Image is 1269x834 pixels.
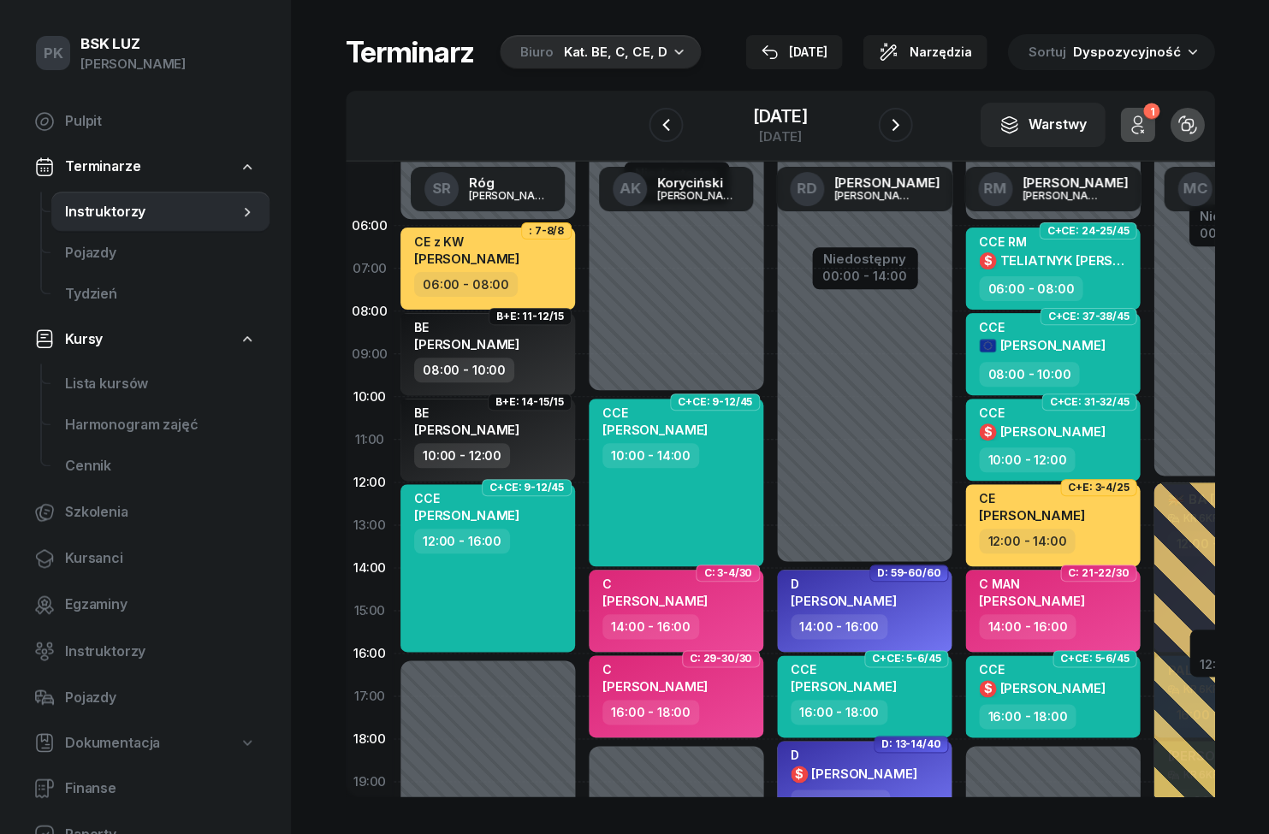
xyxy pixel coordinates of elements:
[602,678,708,695] span: [PERSON_NAME]
[872,657,940,660] span: C+CE: 5-6/45
[795,768,804,780] span: $
[65,110,256,133] span: Pulpit
[346,504,394,547] div: 13:00
[979,529,1075,553] div: 12:00 - 14:00
[602,443,699,468] div: 10:00 - 14:00
[65,547,256,570] span: Kursanci
[65,640,256,662] span: Instruktorzy
[529,229,564,233] span: : 7-8/8
[881,742,940,746] span: D: 13-14/40
[811,766,916,782] span: [PERSON_NAME]
[51,233,270,274] a: Pojazdy
[1023,176,1128,189] div: [PERSON_NAME]
[983,255,992,267] span: $
[21,147,270,186] a: Terminarze
[979,276,1082,301] div: 06:00 - 08:00
[51,192,270,233] a: Instruktorzy
[983,181,1006,196] span: RM
[1060,657,1129,660] span: C+CE: 5-6/45
[834,190,916,201] div: [PERSON_NAME]
[791,700,887,725] div: 16:00 - 18:00
[791,614,887,639] div: 14:00 - 16:00
[346,290,394,333] div: 08:00
[346,204,394,247] div: 06:00
[65,283,256,305] span: Tydzień
[21,630,270,671] a: Instruktorzy
[21,492,270,533] a: Szkolenia
[65,373,256,395] span: Lista kursów
[1068,486,1129,489] span: C+E: 3-4/25
[822,249,907,287] button: Niedostępny00:00 - 14:00
[979,234,1130,249] div: CCE RM
[346,376,394,418] div: 10:00
[791,748,916,762] div: D
[414,422,519,438] span: [PERSON_NAME]
[65,455,256,477] span: Cennik
[495,35,701,69] button: BiuroKat. BE, C, CE, D
[983,683,992,695] span: $
[979,577,1084,591] div: C MAN
[1007,34,1214,70] button: Sortuj Dyspozycyjność
[346,675,394,718] div: 17:00
[51,364,270,405] a: Lista kursów
[1120,108,1154,142] button: 1
[979,614,1076,639] div: 14:00 - 16:00
[414,251,519,267] span: [PERSON_NAME]
[21,677,270,718] a: Pojazdy
[495,400,564,404] span: B+E: 14-15/15
[414,358,514,382] div: 08:00 - 10:00
[797,181,816,196] span: RD
[822,252,907,265] div: Niedostępny
[346,37,474,68] h1: Terminarz
[999,423,1105,440] span: [PERSON_NAME]
[791,790,890,814] div: 18:00 - 20:00
[999,252,1180,269] span: TELIATNYK [PERSON_NAME]
[791,577,896,591] div: D
[65,686,256,708] span: Pojazdy
[414,405,519,420] div: BE
[602,700,699,725] div: 16:00 - 18:00
[414,529,510,553] div: 12:00 - 16:00
[65,594,256,616] span: Egzaminy
[346,461,394,504] div: 12:00
[752,130,807,143] div: [DATE]
[65,501,256,523] span: Szkolenia
[80,37,186,51] div: BSK LUZ
[346,632,394,675] div: 16:00
[834,176,940,189] div: [PERSON_NAME]
[776,167,953,211] a: RD[PERSON_NAME][PERSON_NAME]
[564,42,667,62] div: Kat. BE, C, CE, D
[346,718,394,760] div: 18:00
[602,405,708,420] div: CCE
[599,167,753,211] a: AKKoryciński[PERSON_NAME]
[414,443,510,468] div: 10:00 - 12:00
[411,167,565,211] a: SRRóg[PERSON_NAME]
[1023,190,1105,201] div: [PERSON_NAME]
[657,176,739,189] div: Koryciński
[65,777,256,799] span: Finanse
[979,362,1079,387] div: 08:00 - 10:00
[620,181,641,196] span: AK
[65,201,239,223] span: Instruktorzy
[1049,400,1129,404] span: C+CE: 31-32/45
[414,336,519,352] span: [PERSON_NAME]
[489,486,564,489] span: C+CE: 9-12/45
[21,584,270,625] a: Egzaminy
[979,593,1084,609] span: [PERSON_NAME]
[752,108,807,125] div: [DATE]
[761,42,827,62] div: [DATE]
[602,593,708,609] span: [PERSON_NAME]
[745,35,842,69] button: [DATE]
[51,446,270,487] a: Cennik
[602,614,699,639] div: 14:00 - 16:00
[863,35,987,69] button: Narzędzia
[822,265,907,283] div: 00:00 - 14:00
[983,426,992,438] span: $
[791,593,896,609] span: [PERSON_NAME]
[979,507,1084,523] span: [PERSON_NAME]
[602,662,708,677] div: C
[979,704,1076,729] div: 16:00 - 18:00
[44,46,63,61] span: PK
[520,42,554,62] div: Biuro
[414,234,519,249] div: CE z KW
